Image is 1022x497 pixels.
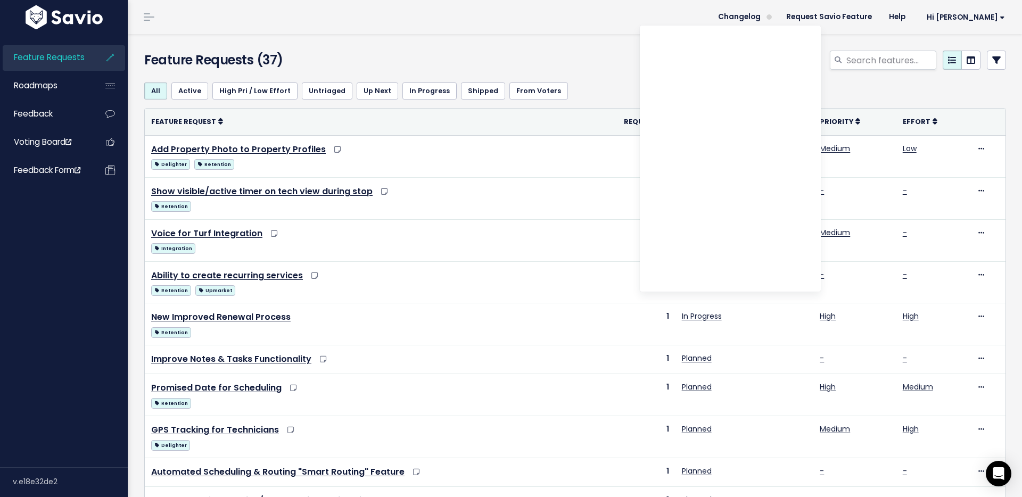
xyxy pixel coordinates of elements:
[682,424,712,434] a: Planned
[151,269,303,281] a: Ability to create recurring services
[151,283,191,296] a: Retention
[3,130,88,154] a: Voting Board
[194,157,234,170] a: Retention
[903,185,907,196] a: -
[151,157,190,170] a: Delighter
[3,158,88,183] a: Feedback form
[14,80,57,91] span: Roadmaps
[820,143,850,154] a: Medium
[903,116,937,127] a: Effort
[151,327,191,338] span: Retention
[820,117,853,126] span: Priority
[151,116,223,127] a: Feature Request
[144,51,421,70] h4: Feature Requests (37)
[903,382,933,392] a: Medium
[151,325,191,338] a: Retention
[903,227,907,238] a: -
[903,353,907,363] a: -
[986,461,1011,486] div: Open Intercom Messenger
[903,269,907,280] a: -
[585,177,675,219] td: 2
[14,108,53,119] span: Feedback
[682,353,712,363] a: Planned
[585,135,675,177] td: 2
[585,416,675,458] td: 1
[151,285,191,296] span: Retention
[151,466,405,478] a: Automated Scheduling & Routing "Smart Routing" Feature
[151,117,216,126] span: Feature Request
[151,424,279,436] a: GPS Tracking for Technicians
[151,143,326,155] a: Add Property Photo to Property Profiles
[151,243,195,254] span: Integration
[194,159,234,170] span: Retention
[151,159,190,170] span: Delighter
[682,382,712,392] a: Planned
[144,82,1006,100] ul: Filter feature requests
[820,353,824,363] a: -
[624,117,661,126] span: Requests
[820,116,860,127] a: Priority
[585,374,675,416] td: 1
[212,82,298,100] a: High Pri / Low Effort
[845,51,936,70] input: Search features...
[820,466,824,476] a: -
[3,102,88,126] a: Feedback
[14,136,71,147] span: Voting Board
[585,345,675,374] td: 1
[927,13,1005,21] span: Hi [PERSON_NAME]
[903,424,919,434] a: High
[151,311,291,323] a: New Improved Renewal Process
[151,353,311,365] a: Improve Notes & Tasks Functionality
[820,185,824,196] a: -
[151,438,190,451] a: Delighter
[151,398,191,409] span: Retention
[903,311,919,321] a: High
[903,143,917,154] a: Low
[682,466,712,476] a: Planned
[23,5,105,29] img: logo-white.9d6f32f41409.svg
[820,227,850,238] a: Medium
[585,219,675,261] td: 2
[14,164,80,176] span: Feedback form
[195,285,235,296] span: Upmarket
[402,82,457,100] a: In Progress
[151,396,191,409] a: Retention
[903,117,930,126] span: Effort
[357,82,398,100] a: Up Next
[171,82,208,100] a: Active
[820,311,836,321] a: High
[14,52,85,63] span: Feature Requests
[820,269,824,280] a: -
[585,458,675,487] td: 1
[151,185,373,197] a: Show visible/active timer on tech view during stop
[151,440,190,451] span: Delighter
[461,82,505,100] a: Shipped
[914,9,1013,26] a: Hi [PERSON_NAME]
[151,241,195,254] a: Integration
[195,283,235,296] a: Upmarket
[144,82,167,100] a: All
[3,45,88,70] a: Feature Requests
[682,311,722,321] a: In Progress
[151,227,262,239] a: Voice for Turf Integration
[880,9,914,25] a: Help
[624,116,669,127] a: Requests
[3,73,88,98] a: Roadmaps
[151,201,191,212] span: Retention
[903,466,907,476] a: -
[585,303,675,345] td: 1
[718,13,761,21] span: Changelog
[151,199,191,212] a: Retention
[820,424,850,434] a: Medium
[509,82,568,100] a: From Voters
[778,9,880,25] a: Request Savio Feature
[13,468,128,495] div: v.e18e32de2
[820,382,836,392] a: High
[585,261,675,303] td: 2
[151,382,282,394] a: Promised Date for Scheduling
[302,82,352,100] a: Untriaged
